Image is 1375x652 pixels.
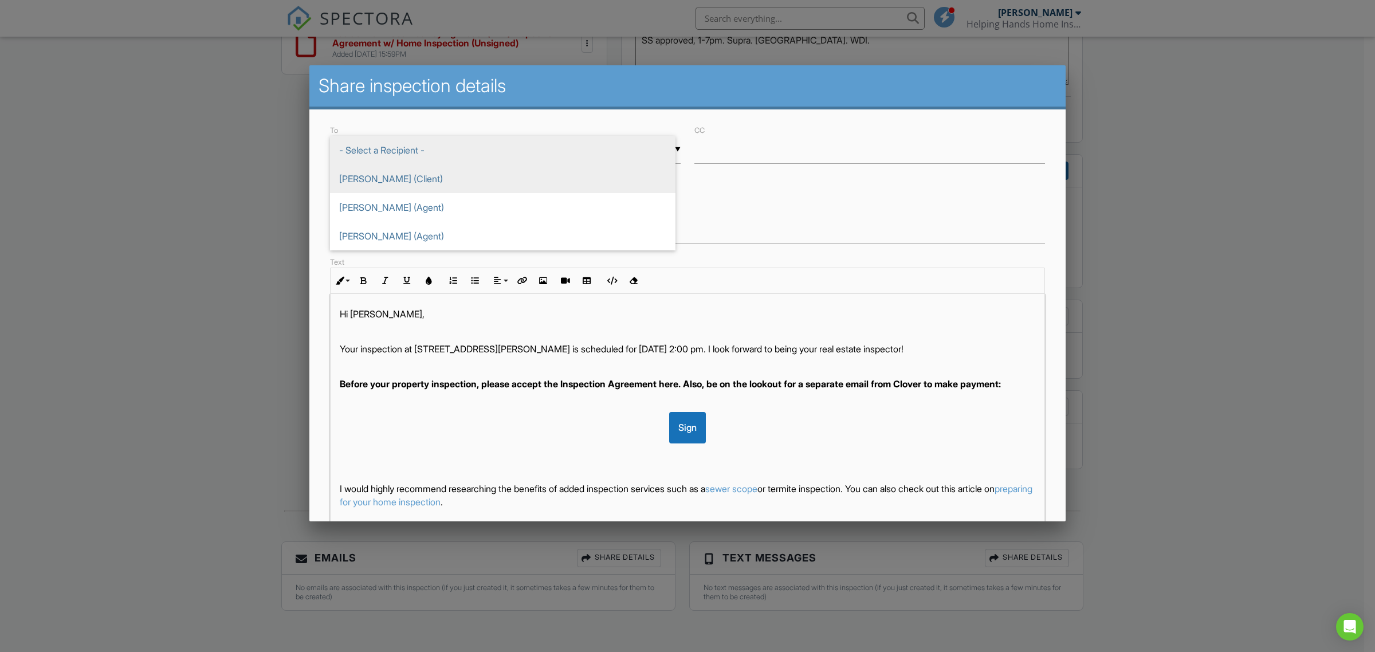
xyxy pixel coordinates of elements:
[331,270,352,292] button: Inline Style
[340,378,1001,390] strong: Before your property inspection, please accept the Inspection Agreement here. Also, be on the loo...
[340,308,1035,320] p: Hi [PERSON_NAME],
[330,193,675,222] span: [PERSON_NAME] (Agent)
[418,270,439,292] button: Colors
[669,422,706,433] a: Sign
[1336,613,1364,641] div: Open Intercom Messenger
[694,126,705,135] label: CC
[532,270,554,292] button: Insert Image (Ctrl+P)
[352,270,374,292] button: Bold (Ctrl+B)
[442,270,464,292] button: Ordered List
[576,270,598,292] button: Insert Table
[464,270,486,292] button: Unordered List
[705,483,757,494] a: sewer scope
[330,126,338,135] label: To
[330,258,344,266] label: Text
[330,136,675,164] span: - Select a Recipient -
[669,412,706,443] div: Sign
[622,270,644,292] button: Clear Formatting
[330,164,675,193] span: [PERSON_NAME] (Client)
[319,74,1056,97] h2: Share inspection details
[374,270,396,292] button: Italic (Ctrl+I)
[489,270,510,292] button: Align
[396,270,418,292] button: Underline (Ctrl+U)
[330,222,675,250] span: [PERSON_NAME] (Agent)
[554,270,576,292] button: Insert Video
[340,482,1035,508] p: I would highly recommend researching the benefits of added inspection services such as a or termi...
[510,270,532,292] button: Insert Link (Ctrl+K)
[600,270,622,292] button: Code View
[340,343,1035,355] p: Your inspection at [STREET_ADDRESS][PERSON_NAME] is scheduled for [DATE] 2:00 pm. I look forward ...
